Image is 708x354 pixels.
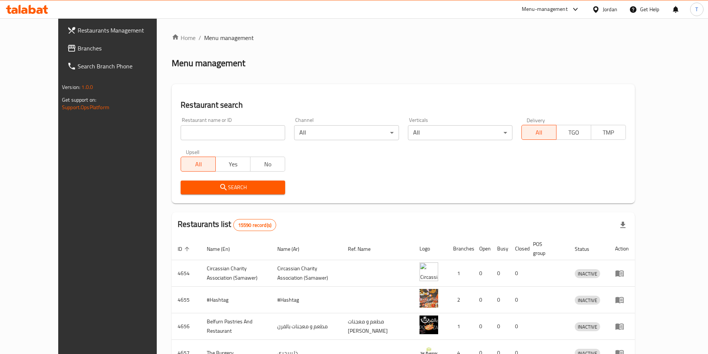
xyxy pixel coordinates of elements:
[447,313,473,340] td: 1
[614,216,632,234] div: Export file
[575,270,600,278] span: INACTIVE
[521,125,556,140] button: All
[61,57,177,75] a: Search Branch Phone
[420,315,438,334] img: Belfurn Pastries And Restaurant
[525,127,553,138] span: All
[473,260,491,287] td: 0
[219,159,247,170] span: Yes
[78,62,171,71] span: Search Branch Phone
[181,99,626,111] h2: Restaurant search
[81,82,93,92] span: 1.0.0
[591,125,626,140] button: TMP
[556,125,591,140] button: TGO
[509,237,527,260] th: Closed
[575,323,600,331] span: INACTIVE
[172,287,201,313] td: 4655
[420,262,438,281] img: ​Circassian ​Charity ​Association​ (Samawer)
[447,237,473,260] th: Branches
[342,313,414,340] td: مطعم و معجنات [PERSON_NAME]
[172,260,201,287] td: 4654
[172,33,196,42] a: Home
[447,287,473,313] td: 2
[215,157,250,172] button: Yes
[233,219,276,231] div: Total records count
[615,295,629,304] div: Menu
[181,157,216,172] button: All
[199,33,201,42] li: /
[186,149,200,154] label: Upsell
[204,33,254,42] span: Menu management
[181,181,285,194] button: Search
[522,5,568,14] div: Menu-management
[253,159,282,170] span: No
[447,260,473,287] td: 1
[575,296,600,305] span: INACTIVE
[420,289,438,308] img: #Hashtag
[527,117,545,123] label: Delivery
[473,287,491,313] td: 0
[559,127,588,138] span: TGO
[61,21,177,39] a: Restaurants Management
[181,125,285,140] input: Search for restaurant name or ID..
[78,26,171,35] span: Restaurants Management
[491,287,509,313] td: 0
[271,260,342,287] td: ​Circassian ​Charity ​Association​ (Samawer)
[348,244,380,253] span: Ref. Name
[62,102,109,112] a: Support.OpsPlatform
[234,222,276,229] span: 15590 record(s)
[178,219,276,231] h2: Restaurants list
[603,5,617,13] div: Jordan
[271,287,342,313] td: #Hashtag
[695,5,698,13] span: T
[277,244,309,253] span: Name (Ar)
[575,296,600,305] div: INACTIVE
[294,125,399,140] div: All
[615,269,629,278] div: Menu
[594,127,623,138] span: TMP
[78,44,171,53] span: Branches
[509,287,527,313] td: 0
[61,39,177,57] a: Branches
[271,313,342,340] td: مطعم و معجنات بالفرن
[615,322,629,331] div: Menu
[178,244,192,253] span: ID
[201,313,271,340] td: Belfurn Pastries And Restaurant
[609,237,635,260] th: Action
[491,237,509,260] th: Busy
[509,313,527,340] td: 0
[473,237,491,260] th: Open
[172,313,201,340] td: 4656
[62,95,96,105] span: Get support on:
[408,125,512,140] div: All
[491,260,509,287] td: 0
[491,313,509,340] td: 0
[201,287,271,313] td: #Hashtag
[172,57,245,69] h2: Menu management
[184,159,213,170] span: All
[414,237,447,260] th: Logo
[575,244,599,253] span: Status
[187,183,279,192] span: Search
[207,244,240,253] span: Name (En)
[509,260,527,287] td: 0
[172,33,635,42] nav: breadcrumb
[250,157,285,172] button: No
[201,260,271,287] td: ​Circassian ​Charity ​Association​ (Samawer)
[533,240,560,258] span: POS group
[62,82,80,92] span: Version:
[473,313,491,340] td: 0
